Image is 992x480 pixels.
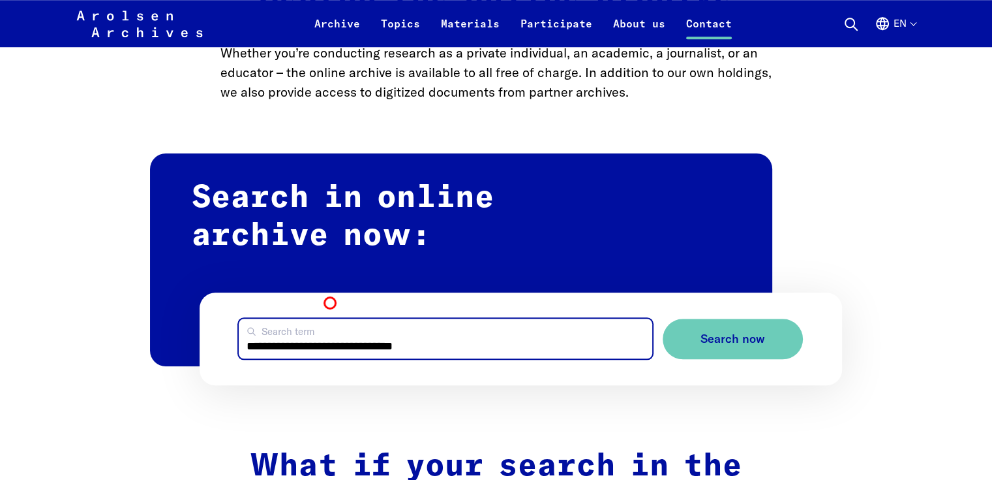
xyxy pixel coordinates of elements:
a: About us [603,16,676,47]
a: Archive [304,16,370,47]
nav: Primary [304,8,742,39]
a: Contact [676,16,742,47]
button: Search now [663,319,803,360]
span: Search now [700,332,765,346]
a: Topics [370,16,430,47]
p: Whether you’re conducting research as a private individual, an academic, a journalist, or an educ... [220,43,772,102]
a: Participate [510,16,603,47]
a: Materials [430,16,510,47]
h2: Search in online archive now: [150,153,772,366]
button: English, language selection [875,16,916,47]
